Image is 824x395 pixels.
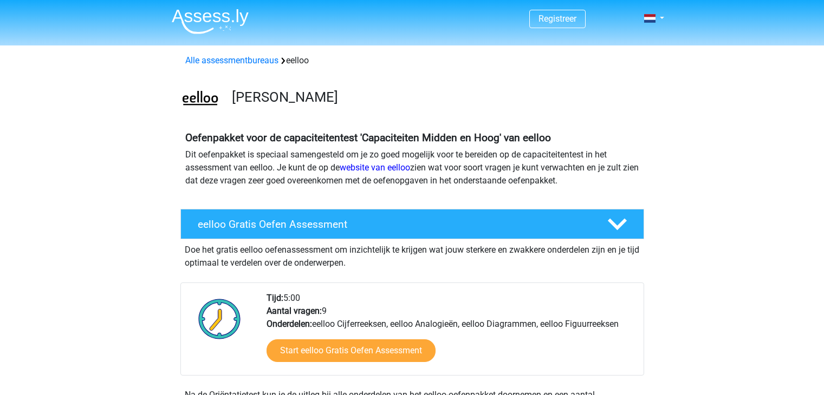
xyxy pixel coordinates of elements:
[267,306,322,316] b: Aantal vragen:
[181,54,644,67] div: eelloo
[180,239,644,269] div: Doe het gratis eelloo oefenassessment om inzichtelijk te krijgen wat jouw sterkere en zwakkere on...
[185,131,551,144] b: Oefenpakket voor de capaciteitentest 'Capaciteiten Midden en Hoog' van eelloo
[267,339,436,362] a: Start eelloo Gratis Oefen Assessment
[198,218,590,231] h4: eelloo Gratis Oefen Assessment
[258,292,643,375] div: 5:00 9 eelloo Cijferreeksen, eelloo Analogieën, eelloo Diagrammen, eelloo Figuurreeksen
[192,292,247,346] img: Klok
[185,148,639,187] p: Dit oefenpakket is speciaal samengesteld om je zo goed mogelijk voor te bereiden op de capaciteit...
[232,89,635,106] h3: [PERSON_NAME]
[267,319,312,329] b: Onderdelen:
[340,162,410,173] a: website van eelloo
[538,14,576,24] a: Registreer
[267,293,283,303] b: Tijd:
[185,55,278,65] a: Alle assessmentbureaus
[181,80,219,119] img: eelloo.png
[176,209,648,239] a: eelloo Gratis Oefen Assessment
[172,9,249,34] img: Assessly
